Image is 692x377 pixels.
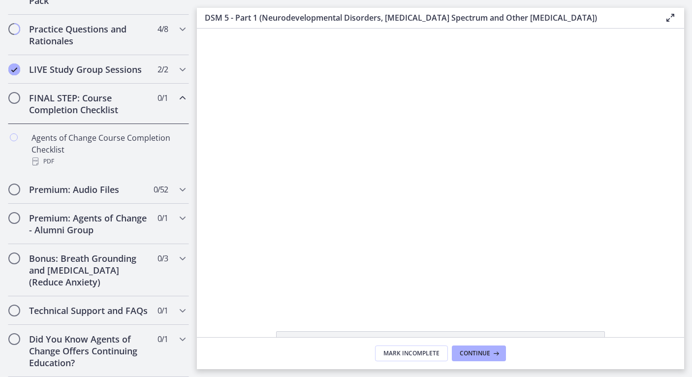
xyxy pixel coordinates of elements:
[197,29,684,309] iframe: Video Lesson
[31,132,185,167] div: Agents of Change Course Completion Checklist
[157,92,168,104] span: 0 / 1
[383,349,440,357] span: Mark Incomplete
[29,63,149,75] h2: LIVE Study Group Sessions
[157,63,168,75] span: 2 / 2
[29,184,149,195] h2: Premium: Audio Files
[157,305,168,316] span: 0 / 1
[29,305,149,316] h2: Technical Support and FAQs
[154,184,168,195] span: 0 / 52
[29,23,149,47] h2: Practice Questions and Rationales
[375,346,448,361] button: Mark Incomplete
[157,212,168,224] span: 0 / 1
[205,12,649,24] h3: DSM 5 - Part 1 (Neurodevelopmental Disorders, [MEDICAL_DATA] Spectrum and Other [MEDICAL_DATA])
[157,252,168,264] span: 0 / 3
[460,349,490,357] span: Continue
[29,252,149,288] h2: Bonus: Breath Grounding and [MEDICAL_DATA] (Reduce Anxiety)
[452,346,506,361] button: Continue
[8,63,20,75] i: Completed
[29,92,149,116] h2: FINAL STEP: Course Completion Checklist
[29,333,149,369] h2: Did You Know Agents of Change Offers Continuing Education?
[31,156,185,167] div: PDF
[157,333,168,345] span: 0 / 1
[29,212,149,236] h2: Premium: Agents of Change - Alumni Group
[157,23,168,35] span: 4 / 8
